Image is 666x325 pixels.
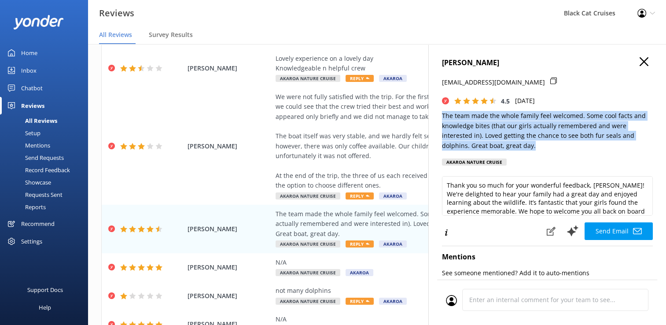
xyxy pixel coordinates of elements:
div: N/A [276,258,593,267]
h4: Mentions [442,251,653,263]
button: Close [640,57,648,67]
div: Send Requests [5,151,64,164]
span: Akaroa Nature Cruise [276,269,340,276]
span: 4.5 [501,97,510,105]
div: Chatbot [21,79,43,97]
a: Send Requests [5,151,88,164]
span: Akaroa [379,298,407,305]
div: not many dolphins [276,286,593,295]
span: Akaroa Nature Cruise [276,192,340,199]
p: See someone mentioned? Add it to auto-mentions [442,268,653,278]
span: [PERSON_NAME] [188,63,271,73]
h4: [PERSON_NAME] [442,57,653,69]
span: [PERSON_NAME] [188,262,271,272]
span: Akaroa [379,75,407,82]
div: Requests Sent [5,188,63,201]
div: Reports [5,201,46,213]
span: Akaroa Nature Cruise [276,75,340,82]
div: Record Feedback [5,164,70,176]
span: Reply [346,75,374,82]
span: [PERSON_NAME] [188,291,271,301]
div: The team made the whole family feel welcomed. Some cool facts and knowledge bites (that our girls... [276,209,593,239]
div: Help [39,299,51,316]
span: Akaroa [379,192,407,199]
span: Akaroa [346,269,373,276]
div: Showcase [5,176,51,188]
div: Settings [21,233,42,250]
p: The team made the whole family feel welcomed. Some cool facts and knowledge bites (that our girls... [442,111,653,151]
span: [PERSON_NAME] [188,224,271,234]
span: All Reviews [99,30,132,39]
div: Support Docs [27,281,63,299]
div: Mentions [5,139,50,151]
span: Reply [346,192,374,199]
img: user_profile.svg [446,295,457,306]
a: Setup [5,127,88,139]
div: Reviews [21,97,44,114]
a: Showcase [5,176,88,188]
a: Requests Sent [5,188,88,201]
div: All Reviews [5,114,57,127]
a: Record Feedback [5,164,88,176]
a: Mentions [5,139,88,151]
h3: Reviews [99,6,134,20]
img: yonder-white-logo.png [13,15,64,30]
div: Akaroa Nature Cruise [442,159,507,166]
div: N/A [276,314,593,324]
span: Survey Results [149,30,193,39]
span: Reply [346,298,374,305]
span: Akaroa [379,240,407,247]
textarea: Thank you so much for your wonderful feedback, [PERSON_NAME]! We're delighted to hear your family... [442,176,653,216]
div: Inbox [21,62,37,79]
span: Akaroa Nature Cruise [276,298,340,305]
div: Recommend [21,215,55,233]
a: Reports [5,201,88,213]
div: Lovely experience on a lovely day Knowledgeable n helpful crew [276,54,593,74]
p: [EMAIL_ADDRESS][DOMAIN_NAME] [442,78,545,87]
p: [DATE] [515,96,535,106]
div: Home [21,44,37,62]
a: All Reviews [5,114,88,127]
div: Setup [5,127,40,139]
div: We were not fully satisfied with the trip. For the first hour and a half we did not see any dolph... [276,92,593,191]
span: Reply [346,240,374,247]
button: Send Email [585,222,653,240]
span: [PERSON_NAME] [188,141,271,151]
span: Akaroa Nature Cruise [276,240,340,247]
